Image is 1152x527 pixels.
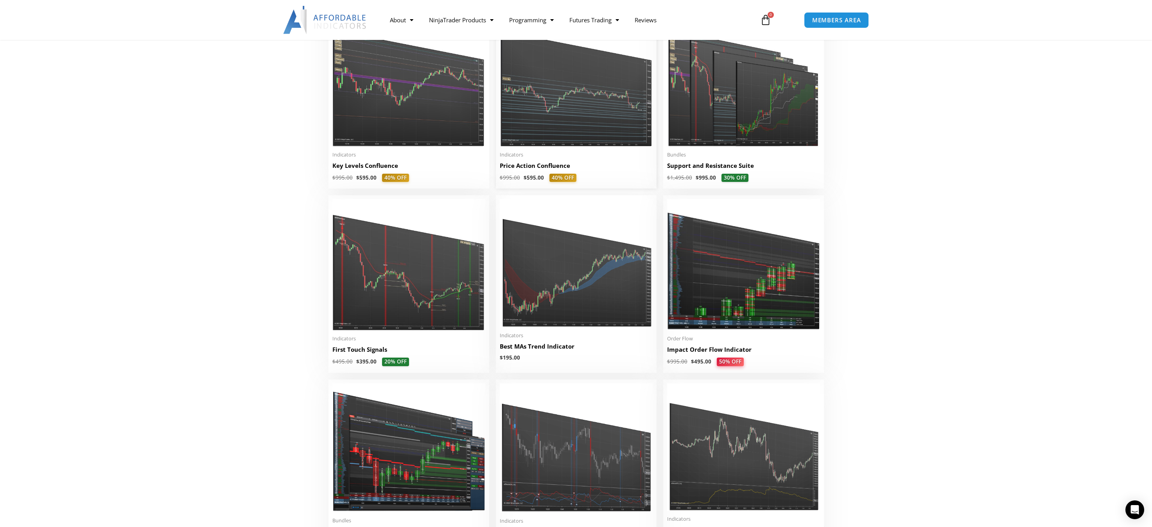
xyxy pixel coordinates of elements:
[804,12,869,28] a: MEMBERS AREA
[667,383,820,511] img: Best ATR Indicator
[501,11,562,29] a: Programming
[332,162,485,174] a: Key Levels Confluence
[667,174,670,181] span: $
[667,345,820,354] h2: Impact Order Flow Indicator
[332,358,353,365] bdi: 495.00
[500,199,653,327] img: Best MAs Trend Indicator
[691,358,694,365] span: $
[667,358,687,365] bdi: 995.00
[332,174,353,181] bdi: 995.00
[382,11,751,29] nav: Menu
[1125,500,1144,519] div: Open Intercom Messenger
[812,17,861,23] span: MEMBERS AREA
[696,174,716,181] bdi: 995.00
[667,162,820,174] a: Support and Resistance Suite
[524,174,527,181] span: $
[332,162,485,170] h2: Key Levels Confluence
[332,517,485,524] span: Bundles
[500,151,653,158] span: Indicators
[356,174,377,181] bdi: 595.00
[500,354,520,361] bdi: 195.00
[549,174,576,182] span: 40% OFF
[332,199,485,331] img: First Touch Signals 1
[500,162,653,174] a: Price Action Confluence
[667,516,820,522] span: Indicators
[356,358,377,365] bdi: 395.00
[332,358,336,365] span: $
[332,345,485,358] a: First Touch Signals
[500,162,653,170] h2: Price Action Confluence
[500,342,653,351] h2: Best MAs Trend Indicator
[667,358,670,365] span: $
[500,174,520,181] bdi: 995.00
[696,174,699,181] span: $
[667,199,820,331] img: OrderFlow 2
[283,6,367,34] img: LogoAI | Affordable Indicators – NinjaTrader
[667,15,820,147] img: Support and Resistance Suite 1
[524,174,544,181] bdi: 595.00
[667,174,692,181] bdi: 1,495.00
[500,518,653,524] span: Indicators
[500,15,653,147] img: Price Action Confluence 2
[562,11,627,29] a: Futures Trading
[500,174,503,181] span: $
[667,335,820,342] span: Order Flow
[721,174,748,182] span: 30% OFF
[500,354,503,361] span: $
[382,174,409,182] span: 40% OFF
[627,11,664,29] a: Reviews
[716,358,743,366] span: 50% OFF
[667,162,820,170] h2: Support and Resistance Suite
[382,358,409,366] span: 20% OFF
[332,151,485,158] span: Indicators
[332,345,485,354] h2: First Touch Signals
[332,174,336,181] span: $
[421,11,501,29] a: NinjaTrader Products
[500,383,653,513] img: Best ADX Indicator
[356,174,359,181] span: $
[500,342,653,354] a: Best MAs Trend Indicator
[332,383,485,513] img: Impact Order Flow Entry Orders
[691,358,711,365] bdi: 495.00
[382,11,421,29] a: About
[768,12,774,18] span: 0
[332,335,485,342] span: Indicators
[748,9,783,31] a: 0
[500,332,653,339] span: Indicators
[332,15,485,147] img: Key Levels 1
[667,345,820,358] a: Impact Order Flow Indicator
[667,151,820,158] span: Bundles
[356,358,359,365] span: $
